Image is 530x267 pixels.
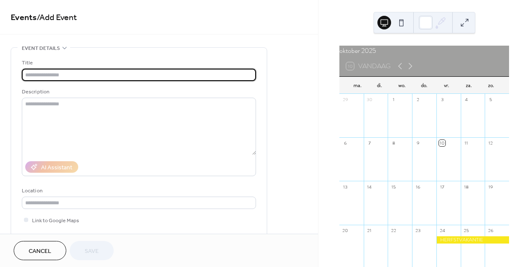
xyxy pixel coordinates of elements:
div: 8 [390,140,397,146]
div: 9 [415,140,421,146]
span: Link to Google Maps [32,216,79,225]
div: 30 [366,96,373,103]
div: 6 [342,140,348,146]
div: 1 [390,96,397,103]
div: 25 [463,227,470,234]
div: wo. [391,77,413,94]
div: 13 [342,183,348,190]
div: Description [22,87,254,96]
div: 5 [487,96,494,103]
span: Event details [22,44,60,53]
div: 10 [439,140,445,146]
div: 7 [366,140,373,146]
div: vr. [436,77,458,94]
div: HERFSTVAKANTIE [436,236,509,244]
div: 15 [390,183,397,190]
div: 21 [366,227,373,234]
div: 18 [463,183,470,190]
div: 17 [439,183,445,190]
div: Location [22,186,254,195]
a: Events [11,9,37,26]
div: 23 [415,227,421,234]
div: 3 [439,96,445,103]
div: 14 [366,183,373,190]
div: Title [22,58,254,67]
div: do. [413,77,435,94]
div: 4 [463,96,470,103]
div: zo. [480,77,502,94]
div: ma. [346,77,368,94]
div: oktober 2025 [339,46,509,56]
span: / Add Event [37,9,77,26]
div: 2 [415,96,421,103]
div: 19 [487,183,494,190]
div: di. [368,77,391,94]
span: Cancel [29,247,51,256]
div: 12 [487,140,494,146]
div: za. [458,77,480,94]
div: 20 [342,227,348,234]
div: 22 [390,227,397,234]
div: 24 [439,227,445,234]
div: 11 [463,140,470,146]
div: 29 [342,96,348,103]
div: 16 [415,183,421,190]
button: Cancel [14,241,66,260]
div: 26 [487,227,494,234]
